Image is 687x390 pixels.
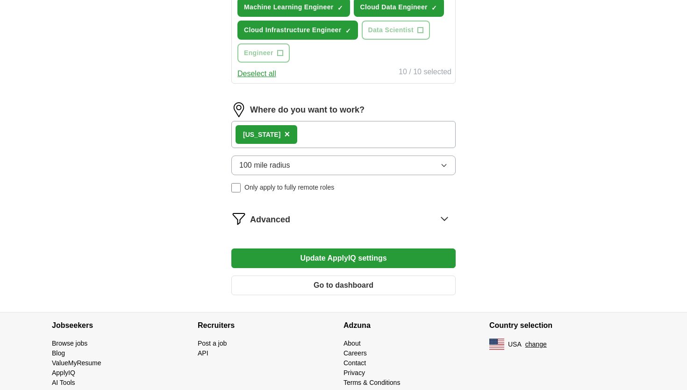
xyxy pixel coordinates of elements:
[489,312,635,339] h4: Country selection
[237,43,290,63] button: Engineer
[52,349,65,357] a: Blog
[250,213,290,226] span: Advanced
[343,349,367,357] a: Careers
[343,379,400,386] a: Terms & Conditions
[52,379,75,386] a: AI Tools
[284,129,290,139] span: ×
[360,2,428,12] span: Cloud Data Engineer
[343,340,361,347] a: About
[198,340,227,347] a: Post a job
[237,68,276,79] button: Deselect all
[489,339,504,350] img: US flag
[337,4,343,12] span: ✓
[368,25,414,35] span: Data Scientist
[239,160,290,171] span: 100 mile radius
[231,156,456,175] button: 100 mile radius
[243,130,280,140] div: [US_STATE]
[284,128,290,142] button: ×
[231,183,241,192] input: Only apply to fully remote roles
[231,276,456,295] button: Go to dashboard
[52,359,101,367] a: ValueMyResume
[362,21,430,40] button: Data Scientist
[250,104,365,116] label: Where do you want to work?
[52,340,87,347] a: Browse jobs
[525,340,547,349] button: change
[343,369,365,376] a: Privacy
[231,211,246,226] img: filter
[52,369,75,376] a: ApplyIQ
[345,27,351,35] span: ✓
[508,340,522,349] span: USA
[343,359,366,367] a: Contact
[399,66,451,79] div: 10 / 10 selected
[231,248,456,268] button: Update ApplyIQ settings
[244,183,334,192] span: Only apply to fully remote roles
[244,48,273,58] span: Engineer
[231,102,246,117] img: location.png
[244,2,334,12] span: Machine Learning Engineer
[198,349,208,357] a: API
[431,4,437,12] span: ✓
[237,21,358,40] button: Cloud Infrastructure Engineer✓
[244,25,342,35] span: Cloud Infrastructure Engineer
